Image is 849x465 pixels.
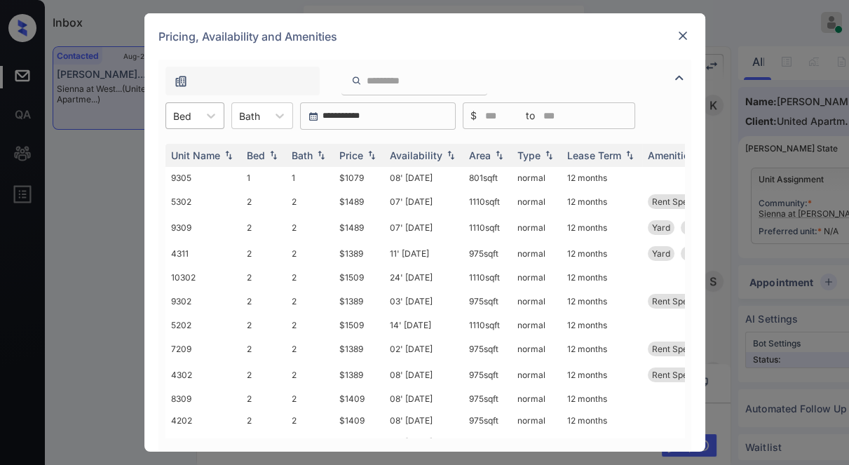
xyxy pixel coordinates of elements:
[512,288,562,314] td: normal
[463,167,512,189] td: 801 sqft
[334,215,384,241] td: $1489
[165,241,241,267] td: 4311
[165,167,241,189] td: 9305
[144,13,705,60] div: Pricing, Availability and Amenities
[517,149,541,161] div: Type
[463,388,512,410] td: 975 sqft
[384,167,463,189] td: 08' [DATE]
[165,388,241,410] td: 8309
[444,151,458,161] img: sorting
[334,167,384,189] td: $1079
[247,149,265,161] div: Bed
[463,241,512,267] td: 975 sqft
[292,149,313,161] div: Bath
[676,29,690,43] img: close
[334,267,384,288] td: $1509
[512,336,562,362] td: normal
[562,388,642,410] td: 12 months
[334,431,384,453] td: $1409
[652,248,670,259] span: Yard
[241,410,286,431] td: 2
[351,74,362,87] img: icon-zuma
[165,410,241,431] td: 4202
[512,167,562,189] td: normal
[286,431,334,453] td: 2
[384,362,463,388] td: 08' [DATE]
[562,336,642,362] td: 12 months
[562,431,642,453] td: 12 months
[652,370,707,380] span: Rent Special 1
[266,151,280,161] img: sorting
[365,151,379,161] img: sorting
[463,189,512,215] td: 1110 sqft
[463,288,512,314] td: 975 sqft
[384,314,463,336] td: 14' [DATE]
[526,108,535,123] span: to
[171,149,220,161] div: Unit Name
[286,388,334,410] td: 2
[384,267,463,288] td: 24' [DATE]
[334,336,384,362] td: $1389
[512,410,562,431] td: normal
[334,410,384,431] td: $1409
[512,314,562,336] td: normal
[463,362,512,388] td: 975 sqft
[165,189,241,215] td: 5302
[512,267,562,288] td: normal
[286,241,334,267] td: 2
[334,288,384,314] td: $1389
[165,362,241,388] td: 4302
[562,189,642,215] td: 12 months
[384,388,463,410] td: 08' [DATE]
[286,288,334,314] td: 2
[334,189,384,215] td: $1489
[222,151,236,161] img: sorting
[334,241,384,267] td: $1389
[334,362,384,388] td: $1389
[463,410,512,431] td: 975 sqft
[512,431,562,453] td: normal
[492,151,506,161] img: sorting
[512,215,562,241] td: normal
[652,296,707,306] span: Rent Special 1
[286,267,334,288] td: 2
[562,410,642,431] td: 12 months
[512,362,562,388] td: normal
[384,431,463,453] td: 06' [DATE]
[390,149,442,161] div: Availability
[652,196,707,207] span: Rent Special 1
[165,267,241,288] td: 10302
[542,151,556,161] img: sorting
[241,267,286,288] td: 2
[174,74,188,88] img: icon-zuma
[286,410,334,431] td: 2
[671,69,688,86] img: icon-zuma
[384,336,463,362] td: 02' [DATE]
[241,189,286,215] td: 2
[463,267,512,288] td: 1110 sqft
[562,267,642,288] td: 12 months
[463,215,512,241] td: 1110 sqft
[384,189,463,215] td: 07' [DATE]
[384,288,463,314] td: 03' [DATE]
[384,215,463,241] td: 07' [DATE]
[339,149,363,161] div: Price
[512,241,562,267] td: normal
[463,431,512,453] td: 975 sqft
[241,167,286,189] td: 1
[241,241,286,267] td: 2
[334,388,384,410] td: $1409
[652,344,707,354] span: Rent Special 1
[562,288,642,314] td: 12 months
[165,288,241,314] td: 9302
[314,151,328,161] img: sorting
[286,314,334,336] td: 2
[512,388,562,410] td: normal
[562,314,642,336] td: 12 months
[623,151,637,161] img: sorting
[469,149,491,161] div: Area
[463,314,512,336] td: 1110 sqft
[648,149,695,161] div: Amenities
[241,431,286,453] td: 2
[241,336,286,362] td: 2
